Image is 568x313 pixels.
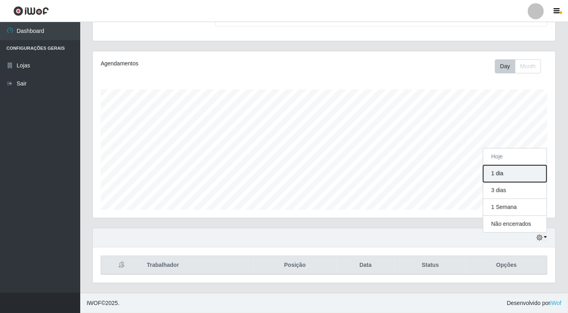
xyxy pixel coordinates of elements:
[101,59,280,68] div: Agendamentos
[466,256,547,275] th: Opções
[395,256,466,275] th: Status
[495,59,541,73] div: First group
[550,300,562,306] a: iWof
[515,59,541,73] button: Month
[483,182,547,199] button: 3 dias
[483,148,547,165] button: Hoje
[483,165,547,182] button: 1 dia
[142,256,254,275] th: Trabalhador
[87,299,120,307] span: © 2025 .
[483,199,547,216] button: 1 Semana
[507,299,562,307] span: Desenvolvido por
[87,300,101,306] span: IWOF
[254,256,337,275] th: Posição
[483,216,547,232] button: Não encerrados
[495,59,515,73] button: Day
[495,59,548,73] div: Toolbar with button groups
[13,6,49,16] img: CoreUI Logo
[337,256,395,275] th: Data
